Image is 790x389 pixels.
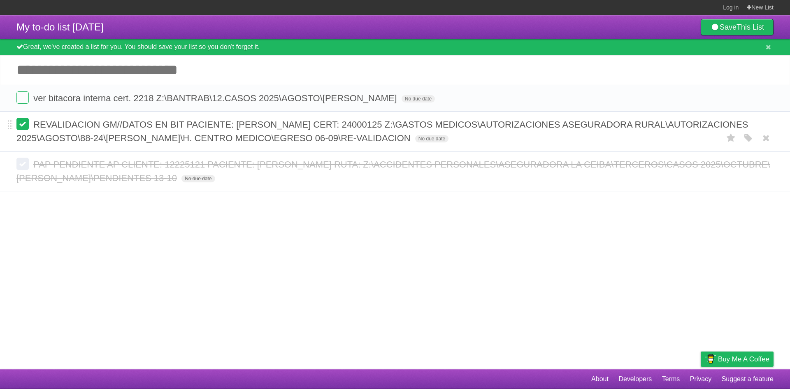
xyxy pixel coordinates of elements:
[591,371,609,387] a: About
[718,352,769,366] span: Buy me a coffee
[662,371,680,387] a: Terms
[723,131,739,145] label: Star task
[181,175,215,182] span: No due date
[16,21,104,33] span: My to-do list [DATE]
[690,371,711,387] a: Privacy
[722,371,774,387] a: Suggest a feature
[705,352,716,366] img: Buy me a coffee
[16,119,748,143] span: REVALIDACION GM//DATOS EN BIT PACIENTE: [PERSON_NAME] CERT: 24000125 Z:\GASTOS MEDICOS\AUTORIZACI...
[618,371,652,387] a: Developers
[16,118,29,130] label: Done
[33,93,399,103] span: ver bitacora interna cert. 2218 Z:\BANTRAB\12.CASOS 2025\AGOSTO\[PERSON_NAME]
[701,19,774,35] a: SaveThis List
[402,95,435,102] span: No due date
[16,158,29,170] label: Done
[701,352,774,367] a: Buy me a coffee
[16,159,770,183] span: PAP PENDIENTE AP CLIENTE: 12225121 PACIENTE: [PERSON_NAME] RUTA: Z:\ACCIDENTES PERSONALES\ASEGURA...
[415,135,448,142] span: No due date
[16,91,29,104] label: Done
[737,23,764,31] b: This List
